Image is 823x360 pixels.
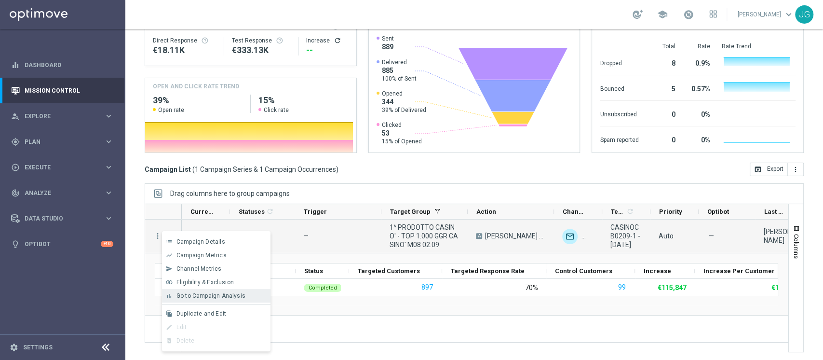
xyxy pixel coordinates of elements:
span: Increase Per Customer [703,267,775,275]
colored-tag: Completed [304,283,342,292]
div: track_changes Analyze keyboard_arrow_right [11,189,114,197]
span: 39% of Delivered [382,106,426,114]
i: keyboard_arrow_right [104,111,113,121]
span: Campaign Metrics [176,252,227,259]
i: refresh [266,208,274,215]
button: 99 [617,281,627,293]
button: more_vert [788,163,804,176]
button: show_chart Campaign Metrics [162,249,270,262]
span: Trigger [304,208,327,215]
span: Opened [382,90,426,97]
div: Test Response [232,37,291,44]
i: refresh [626,208,634,215]
i: open_in_browser [754,166,762,173]
span: 889 [382,42,394,51]
div: person_search Explore keyboard_arrow_right [11,112,114,120]
div: Optibot [11,231,113,257]
div: 0.9% [687,55,710,70]
i: equalizer [11,61,20,69]
button: list Campaign Details [162,235,270,249]
div: Bounced [600,80,638,96]
i: more_vert [792,166,799,173]
button: join_inner Eligibility & Exclusion [162,276,270,289]
span: Action [476,208,496,215]
img: In-app Inbox [581,229,597,244]
i: lightbulb [11,240,20,249]
span: 100% of Sent [382,75,417,83]
span: Click rate [264,106,289,114]
img: Optimail [562,229,578,244]
div: Rate Trend [721,42,796,50]
div: 0% [687,106,710,121]
span: Calculate column [265,206,274,217]
span: Analyze [25,190,104,196]
button: Data Studio keyboard_arrow_right [11,215,114,222]
i: list [166,238,173,245]
p: €115,847 [658,283,687,292]
span: Columns [793,234,800,259]
i: person_search [11,112,20,121]
i: track_changes [11,189,20,197]
span: Execute [25,165,104,170]
span: Explore [25,113,104,119]
a: Optibot [25,231,101,257]
div: 8 [650,55,675,70]
span: ( [192,165,195,174]
span: Clicked [382,121,422,129]
span: Last Modified By [764,208,787,215]
i: keyboard_arrow_right [104,163,113,172]
div: +10 [101,241,113,247]
div: Dashboard [11,52,113,78]
div: Edoardo Ellena [764,227,796,245]
div: Data Studio [11,214,104,223]
h2: 39% [153,95,243,106]
span: Priority [659,208,682,215]
p: €129 [771,283,787,292]
span: Eligibility & Exclusion [176,279,234,286]
div: €18,107 [153,44,216,56]
div: 0.57% [687,80,710,96]
div: Mission Control [11,78,113,103]
div: Row Groups [170,190,290,197]
span: CASINOCB0209-1 - 02.09.2025 [610,223,642,249]
i: file_copy [166,310,173,317]
div: -- [306,44,349,56]
i: keyboard_arrow_right [104,188,113,197]
span: 53 [382,129,422,138]
button: more_vert [153,232,162,240]
i: settings [10,343,18,352]
span: A [476,233,482,239]
button: equalizer Dashboard [11,61,114,69]
span: Channel Metrics [176,265,222,272]
span: Delivered [382,58,417,66]
button: Mission Control [11,87,114,95]
a: [PERSON_NAME]keyboard_arrow_down [737,7,795,22]
span: Current Status [190,208,214,215]
button: lightbulb Optibot +10 [11,240,114,248]
span: Statuses [239,208,265,215]
button: file_copy Duplicate and Edit [162,307,270,320]
div: Explore [11,112,104,121]
span: Data Studio [25,216,104,222]
span: keyboard_arrow_down [783,9,794,20]
span: Status [304,267,323,275]
button: play_circle_outline Execute keyboard_arrow_right [11,164,114,171]
span: Target Group [390,208,431,215]
div: 0 [650,131,675,147]
div: Plan [11,138,104,146]
i: gps_fixed [11,138,20,146]
div: Press SPACE to deselect this row. [145,220,182,253]
i: bar_chart [166,292,173,299]
div: gps_fixed Plan keyboard_arrow_right [11,138,114,146]
i: send [166,265,173,272]
span: Auto [659,232,674,240]
div: 0 [650,106,675,121]
span: CB PERSO CASINO' 30% MAX 500 EURO - SPENDIBILE SLOT [485,232,546,240]
span: Optibot [707,208,729,215]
